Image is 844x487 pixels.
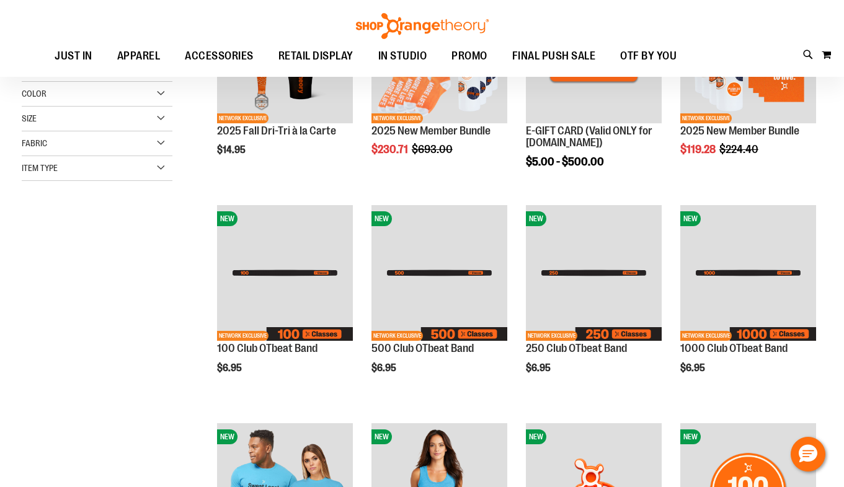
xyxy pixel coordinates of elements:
div: product [211,199,359,399]
span: NEW [217,211,238,226]
span: JUST IN [55,42,92,70]
span: NETWORK EXCLUSIVE [680,331,732,341]
span: Item Type [22,163,58,173]
button: Hello, have a question? Let’s chat. [791,437,825,472]
span: $6.95 [371,362,398,374]
a: E-GIFT CARD (Valid ONLY for [DOMAIN_NAME]) [526,125,652,149]
span: NETWORK EXCLUSIVE [217,113,269,123]
a: 500 Club OTbeat Band [371,342,474,354]
span: NETWORK EXCLUSIVE [526,331,577,341]
a: Image of 1000 Club OTbeat BandNEWNETWORK EXCLUSIVE [680,205,816,343]
img: Image of 250 Club OTbeat Band [526,205,662,341]
span: Color [22,89,47,99]
span: Size [22,113,37,123]
span: NETWORK EXCLUSIVE [371,113,423,123]
a: 2025 New Member Bundle [371,125,491,137]
span: $6.95 [680,362,707,374]
a: APPAREL [105,42,173,71]
a: 2025 New Member Bundle [680,125,799,137]
span: NEW [371,429,392,444]
a: Image of 250 Club OTbeat BandNEWNETWORK EXCLUSIVE [526,205,662,343]
span: APPAREL [117,42,161,70]
a: 1000 Club OTbeat Band [680,342,788,354]
a: Image of 100 Club OTbeat BandNEWNETWORK EXCLUSIVE [217,205,353,343]
a: ACCESSORIES [172,42,266,71]
span: OTF BY YOU [620,42,677,70]
span: $224.40 [719,143,760,156]
span: FINAL PUSH SALE [512,42,596,70]
img: Shop Orangetheory [354,13,491,39]
img: Image of 500 Club OTbeat Band [371,205,507,341]
a: PROMO [439,42,500,71]
span: NEW [217,429,238,444]
span: NEW [526,211,546,226]
a: Image of 500 Club OTbeat BandNEWNETWORK EXCLUSIVE [371,205,507,343]
span: NETWORK EXCLUSIVE [680,113,732,123]
span: $693.00 [412,143,455,156]
div: product [674,199,822,399]
span: Fabric [22,138,47,148]
a: RETAIL DISPLAY [266,42,366,71]
a: IN STUDIO [366,42,440,71]
a: FINAL PUSH SALE [500,42,608,71]
a: 250 Club OTbeat Band [526,342,627,354]
span: RETAIL DISPLAY [278,42,353,70]
span: $14.95 [217,144,247,156]
span: $119.28 [680,143,717,156]
div: product [365,199,513,399]
span: IN STUDIO [378,42,427,70]
span: $6.95 [526,362,553,374]
img: Image of 100 Club OTbeat Band [217,205,353,341]
a: 2025 Fall Dri-Tri à la Carte [217,125,336,137]
span: ACCESSORIES [185,42,254,70]
span: $6.95 [217,362,244,374]
span: NEW [680,429,701,444]
span: NETWORK EXCLUSIVE [371,331,423,341]
a: 100 Club OTbeat Band [217,342,318,354]
a: OTF BY YOU [608,42,689,71]
img: Image of 1000 Club OTbeat Band [680,205,816,341]
a: JUST IN [42,42,105,70]
span: NETWORK EXCLUSIVE [217,331,269,341]
div: product [520,199,668,399]
span: NEW [371,211,392,226]
span: PROMO [451,42,487,70]
span: NEW [680,211,701,226]
span: $5.00 - $500.00 [526,156,604,168]
span: NEW [526,429,546,444]
span: $230.71 [371,143,410,156]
